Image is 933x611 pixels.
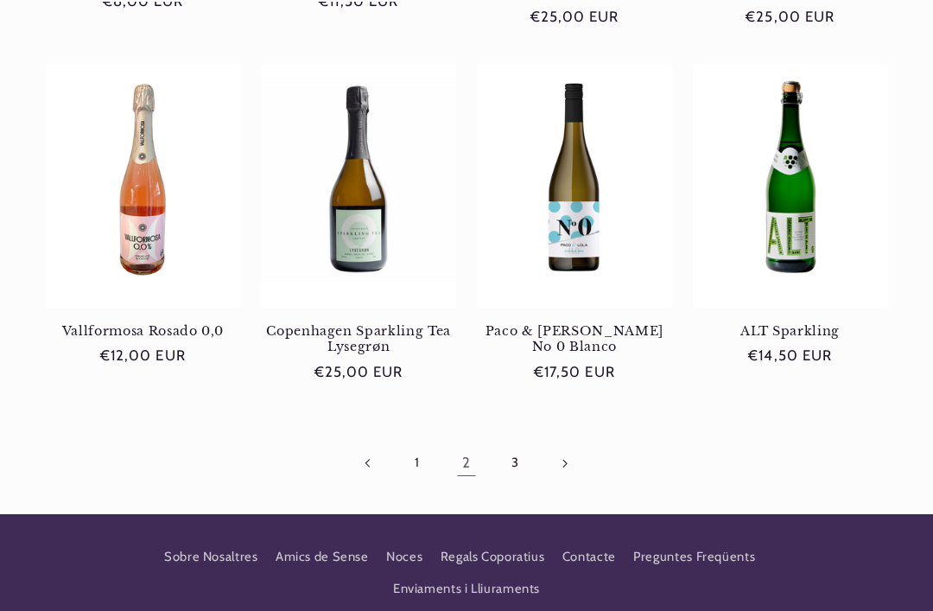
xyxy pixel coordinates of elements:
a: Sobre Nosaltres [164,546,257,573]
a: Paco & [PERSON_NAME] No 0 Blanco [477,323,672,355]
a: Enviaments i Lliuraments [393,573,540,604]
a: Amics de Sense [276,542,369,573]
a: Regals Coporatius [441,542,545,573]
a: Noces [386,542,422,573]
nav: Paginació [46,443,888,483]
a: ALT Sparkling [693,323,888,339]
a: Copenhagen Sparkling Tea Lysegrøn [261,323,456,355]
a: Pàgina anterior [349,443,389,483]
a: Preguntes Freqüents [633,542,755,573]
a: Vallformosa Rosado 0,0 [46,323,241,339]
a: Contacte [562,542,616,573]
a: Pàgina següent [544,443,584,483]
a: Pàgina 3 [496,443,536,483]
a: Pàgina 2 [447,443,486,483]
a: Pàgina 1 [397,443,437,483]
